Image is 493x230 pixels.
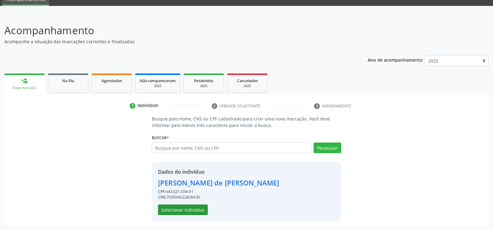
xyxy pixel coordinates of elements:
[152,143,311,153] input: Busque por nome, CNS ou CPF
[158,195,279,200] div: 703504022826430
[368,56,423,63] p: Ano de acompanhamento
[158,189,279,195] div: 043.621.654-01
[21,77,28,84] div: person_add
[158,195,167,200] span: CNS:
[140,78,176,83] span: Não compareceram
[9,86,40,90] div: Nova marcação
[130,103,135,109] div: 1
[314,143,341,153] button: Pesquisar
[158,168,279,176] div: Dados do indivíduo
[152,133,169,143] label: Buscar
[194,78,213,83] span: Resolvidos
[158,178,279,188] div: [PERSON_NAME] de [PERSON_NAME]
[188,84,219,88] div: 2025
[232,84,263,88] div: 2025
[152,115,341,129] p: Busque pelo nome, CNS ou CPF cadastrado para criar uma nova marcação. Você deve informar pelo men...
[137,103,158,109] div: Indivíduo
[140,84,176,88] div: 2025
[158,189,166,194] span: CPF:
[4,38,343,45] p: Acompanhe a situação das marcações correntes e finalizadas
[4,23,343,38] p: Acompanhamento
[237,78,258,83] span: Cancelados
[158,204,208,215] button: Selecionar indivíduo
[62,78,74,83] span: Na fila
[101,78,122,83] span: Agendados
